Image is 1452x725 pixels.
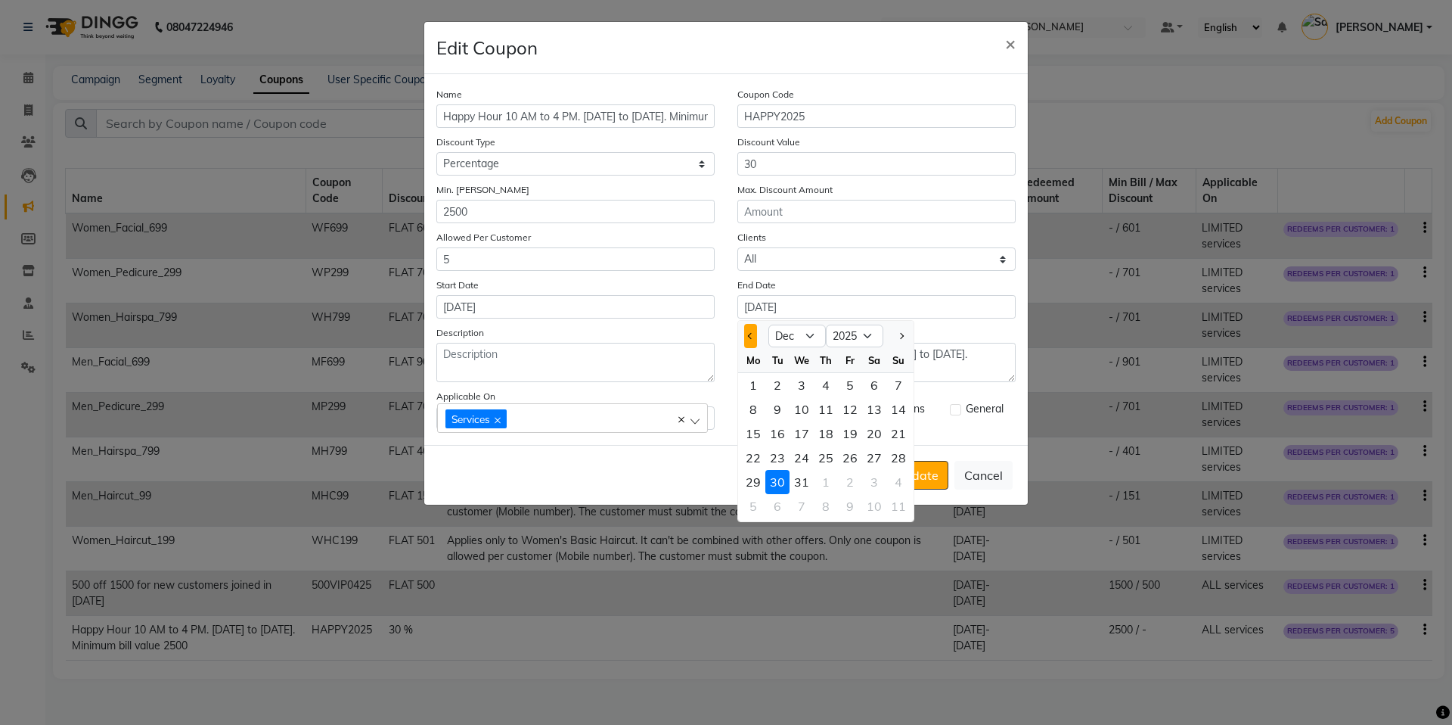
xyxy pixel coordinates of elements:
[451,412,490,425] span: Services
[814,422,838,446] div: Thursday, December 18, 2025
[790,446,814,470] div: Wednesday, December 24, 2025
[765,494,790,518] div: 6
[886,446,911,470] div: Sunday, December 28, 2025
[741,422,765,446] div: 15
[814,446,838,470] div: Thursday, December 25, 2025
[838,446,862,470] div: Friday, December 26, 2025
[768,325,826,347] select: Select month
[436,326,484,340] label: Description
[741,446,765,470] div: 22
[886,470,911,494] div: Sunday, January 4, 2026
[862,373,886,397] div: Saturday, December 6, 2025
[886,494,911,518] div: Sunday, January 11, 2026
[838,397,862,422] div: Friday, December 12, 2025
[814,470,838,494] div: Thursday, January 1, 2026
[838,397,862,422] div: 12
[886,397,911,422] div: Sunday, December 14, 2025
[886,348,911,372] div: Su
[741,397,765,422] div: 8
[814,422,838,446] div: 18
[741,373,765,397] div: 1
[838,422,862,446] div: 19
[790,470,814,494] div: Wednesday, December 31, 2025
[838,422,862,446] div: Friday, December 19, 2025
[862,422,886,446] div: Saturday, December 20, 2025
[765,470,790,494] div: Tuesday, December 30, 2025
[814,373,838,397] div: Thursday, December 4, 2025
[765,422,790,446] div: 16
[790,397,814,422] div: Wednesday, December 10, 2025
[741,446,765,470] div: Monday, December 22, 2025
[790,373,814,397] div: 3
[862,470,886,494] div: Saturday, January 3, 2026
[436,247,715,271] input: Amount
[790,494,814,518] div: Wednesday, January 7, 2026
[838,470,862,494] div: 2
[744,324,757,348] button: Previous month
[790,470,814,494] div: 31
[765,446,790,470] div: 23
[741,373,765,397] div: Monday, December 1, 2025
[814,397,838,422] div: 11
[814,470,838,494] div: 1
[862,348,886,372] div: Sa
[790,373,814,397] div: Wednesday, December 3, 2025
[886,422,911,446] div: Sunday, December 21, 2025
[737,231,766,244] label: Clients
[790,494,814,518] div: 7
[765,494,790,518] div: Tuesday, January 6, 2026
[436,34,538,61] h4: Edit Coupon
[790,422,814,446] div: 17
[814,373,838,397] div: 4
[737,200,1016,223] input: Amount
[993,22,1028,64] button: Close
[790,446,814,470] div: 24
[790,397,814,422] div: 10
[741,348,765,372] div: Mo
[838,470,862,494] div: Friday, January 2, 2026
[814,348,838,372] div: Th
[737,152,1016,176] input: Amount
[886,494,911,518] div: 11
[765,470,790,494] div: 30
[741,470,765,494] div: Monday, December 29, 2025
[765,348,790,372] div: Tu
[741,397,765,422] div: Monday, December 8, 2025
[954,461,1013,490] button: Cancel
[436,88,462,101] label: Name
[436,390,495,403] label: Applicable On
[895,324,907,348] button: Next month
[862,446,886,470] div: 27
[737,278,776,292] label: End Date
[886,446,911,470] div: 28
[436,135,495,149] label: Discount Type
[838,446,862,470] div: 26
[814,494,838,518] div: Thursday, January 8, 2026
[1005,32,1016,54] span: ×
[886,422,911,446] div: 21
[436,104,715,128] input: Name
[886,397,911,422] div: 14
[741,494,765,518] div: 5
[862,494,886,518] div: 10
[737,88,794,101] label: Coupon Code
[436,200,715,223] input: Amount
[886,470,911,494] div: 4
[838,373,862,397] div: 5
[862,494,886,518] div: Saturday, January 10, 2026
[814,446,838,470] div: 25
[790,348,814,372] div: We
[838,373,862,397] div: Friday, December 5, 2025
[862,397,886,422] div: Saturday, December 13, 2025
[862,470,886,494] div: 3
[838,494,862,518] div: 9
[862,446,886,470] div: Saturday, December 27, 2025
[886,373,911,397] div: Sunday, December 7, 2025
[862,373,886,397] div: 6
[765,446,790,470] div: Tuesday, December 23, 2025
[814,397,838,422] div: Thursday, December 11, 2025
[862,397,886,422] div: 13
[862,422,886,446] div: 20
[737,183,833,197] label: Max. Discount Amount
[436,231,531,244] label: Allowed Per Customer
